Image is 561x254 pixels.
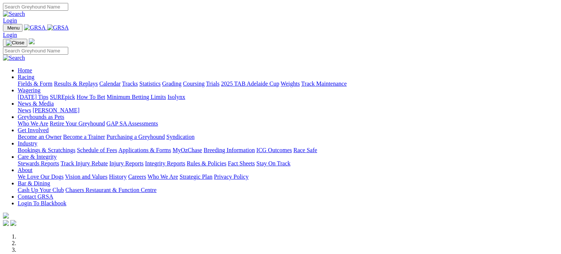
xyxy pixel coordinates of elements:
[3,3,68,11] input: Search
[18,127,49,133] a: Get Involved
[77,94,105,100] a: How To Bet
[6,40,24,46] img: Close
[107,120,158,127] a: GAP SA Assessments
[18,160,558,167] div: Care & Integrity
[107,94,166,100] a: Minimum Betting Limits
[18,187,64,193] a: Cash Up Your Club
[18,134,62,140] a: Become an Owner
[32,107,79,113] a: [PERSON_NAME]
[148,174,178,180] a: Who We Are
[18,67,32,73] a: Home
[18,120,48,127] a: Who We Are
[18,107,31,113] a: News
[3,47,68,55] input: Search
[18,154,57,160] a: Care & Integrity
[187,160,226,167] a: Rules & Policies
[18,200,66,206] a: Login To Blackbook
[18,74,34,80] a: Racing
[18,107,558,114] div: News & Media
[50,120,105,127] a: Retire Your Greyhound
[18,174,558,180] div: About
[3,39,27,47] button: Toggle navigation
[47,24,69,31] img: GRSA
[7,25,20,31] span: Menu
[18,94,558,100] div: Wagering
[118,147,171,153] a: Applications & Forms
[122,80,138,87] a: Tracks
[183,80,205,87] a: Coursing
[65,187,156,193] a: Chasers Restaurant & Function Centre
[18,87,41,93] a: Wagering
[3,32,17,38] a: Login
[145,160,185,167] a: Integrity Reports
[281,80,300,87] a: Weights
[256,147,292,153] a: ICG Outcomes
[18,94,48,100] a: [DATE] Tips
[293,147,317,153] a: Race Safe
[63,134,105,140] a: Become a Trainer
[18,80,52,87] a: Fields & Form
[77,147,117,153] a: Schedule of Fees
[3,11,25,17] img: Search
[206,80,219,87] a: Trials
[3,17,17,24] a: Login
[18,160,59,167] a: Stewards Reports
[3,55,25,61] img: Search
[256,160,290,167] a: Stay On Track
[3,213,9,219] img: logo-grsa-white.png
[29,38,35,44] img: logo-grsa-white.png
[18,114,64,120] a: Greyhounds as Pets
[18,100,54,107] a: News & Media
[18,120,558,127] div: Greyhounds as Pets
[162,80,181,87] a: Grading
[214,174,249,180] a: Privacy Policy
[109,174,127,180] a: History
[54,80,98,87] a: Results & Replays
[10,220,16,226] img: twitter.svg
[3,220,9,226] img: facebook.svg
[50,94,75,100] a: SUREpick
[109,160,143,167] a: Injury Reports
[18,174,63,180] a: We Love Our Dogs
[18,187,558,193] div: Bar & Dining
[65,174,107,180] a: Vision and Values
[18,134,558,140] div: Get Involved
[18,193,53,200] a: Contact GRSA
[3,24,22,32] button: Toggle navigation
[180,174,212,180] a: Strategic Plan
[228,160,255,167] a: Fact Sheets
[221,80,279,87] a: 2025 TAB Adelaide Cup
[18,80,558,87] div: Racing
[167,94,185,100] a: Isolynx
[18,147,75,153] a: Bookings & Scratchings
[301,80,347,87] a: Track Maintenance
[139,80,161,87] a: Statistics
[128,174,146,180] a: Careers
[18,140,37,147] a: Industry
[18,167,32,173] a: About
[166,134,194,140] a: Syndication
[204,147,255,153] a: Breeding Information
[18,147,558,154] div: Industry
[173,147,202,153] a: MyOzChase
[99,80,121,87] a: Calendar
[107,134,165,140] a: Purchasing a Greyhound
[24,24,46,31] img: GRSA
[60,160,108,167] a: Track Injury Rebate
[18,180,50,186] a: Bar & Dining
